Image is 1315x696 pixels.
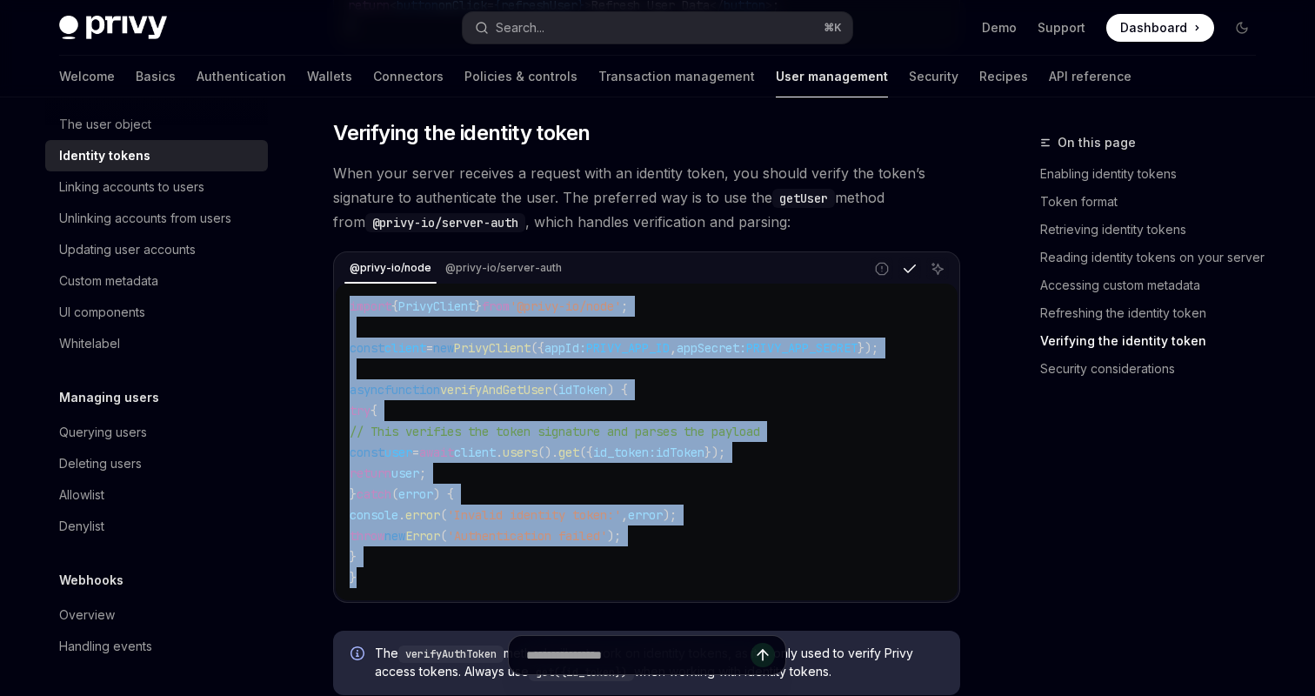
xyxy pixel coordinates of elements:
[405,528,440,544] span: Error
[344,258,437,278] div: @privy-io/node
[59,208,231,229] div: Unlinking accounts from users
[45,479,268,511] a: Allowlist
[475,298,482,314] span: }
[419,445,454,460] span: await
[350,298,391,314] span: import
[1038,19,1085,37] a: Support
[350,549,357,565] span: }
[1040,271,1270,299] a: Accessing custom metadata
[426,340,433,356] span: =
[45,511,268,542] a: Denylist
[398,486,433,502] span: error
[482,298,510,314] span: from
[1049,56,1131,97] a: API reference
[370,403,377,418] span: {
[59,177,204,197] div: Linking accounts to users
[979,56,1028,97] a: Recipes
[1120,19,1187,37] span: Dashboard
[419,465,426,481] span: ;
[898,258,921,280] button: Copy the contents from the code block
[45,328,268,359] a: Whitelabel
[391,486,398,502] span: (
[45,234,268,265] a: Updating user accounts
[59,387,159,408] h5: Managing users
[544,340,586,356] span: appId:
[384,445,412,460] span: user
[440,258,567,278] div: @privy-io/server-auth
[350,507,398,523] span: console
[440,382,551,398] span: verifyAndGetUser
[447,507,621,523] span: 'Invalid identity token:'
[926,258,949,280] button: Ask AI
[526,636,751,674] input: Ask a question...
[59,516,104,537] div: Denylist
[136,56,176,97] a: Basics
[59,271,158,291] div: Custom metadata
[704,445,725,460] span: });
[59,605,115,626] div: Overview
[398,507,405,523] span: .
[670,340,677,356] span: ,
[307,56,352,97] a: Wallets
[496,445,503,460] span: .
[350,528,384,544] span: throw
[350,340,384,356] span: const
[1228,14,1256,42] button: Toggle dark mode
[391,298,398,314] span: {
[384,528,405,544] span: new
[45,203,268,234] a: Unlinking accounts from users
[197,56,286,97] a: Authentication
[45,448,268,479] a: Deleting users
[59,636,152,657] div: Handling events
[496,17,544,38] div: Search...
[433,340,454,356] span: new
[45,171,268,203] a: Linking accounts to users
[579,445,593,460] span: ({
[433,486,454,502] span: ) {
[628,507,663,523] span: error
[333,119,590,147] span: Verifying the identity token
[663,507,677,523] span: );
[454,445,496,460] span: client
[824,21,842,35] span: ⌘ K
[350,465,391,481] span: return
[412,445,419,460] span: =
[558,445,579,460] span: get
[1040,188,1270,216] a: Token format
[621,507,628,523] span: ,
[621,298,628,314] span: ;
[871,258,893,280] button: Report incorrect code
[909,56,958,97] a: Security
[586,340,670,356] span: PRIVY_APP_ID
[772,189,835,208] code: getUser
[45,417,268,448] a: Querying users
[1040,244,1270,271] a: Reading identity tokens on your server
[1040,299,1270,327] a: Refreshing the identity token
[982,19,1017,37] a: Demo
[751,643,775,667] button: Send message
[607,382,628,398] span: ) {
[1106,14,1214,42] a: Dashboard
[59,239,196,260] div: Updating user accounts
[551,382,558,398] span: (
[598,56,755,97] a: Transaction management
[447,528,607,544] span: 'Authentication failed'
[1058,132,1136,153] span: On this page
[656,445,704,460] span: idToken
[45,297,268,328] a: UI components
[503,445,537,460] span: users
[746,340,858,356] span: PRIVY_APP_SECRET
[350,403,370,418] span: try
[59,570,123,591] h5: Webhooks
[59,422,147,443] div: Querying users
[440,528,447,544] span: (
[45,631,268,662] a: Handling events
[464,56,577,97] a: Policies & controls
[1040,216,1270,244] a: Retrieving identity tokens
[607,528,621,544] span: );
[858,340,878,356] span: });
[384,382,440,398] span: function
[333,161,960,234] span: When your server receives a request with an identity token, you should verify the token’s signatu...
[350,424,760,439] span: // This verifies the token signature and parses the payload
[59,56,115,97] a: Welcome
